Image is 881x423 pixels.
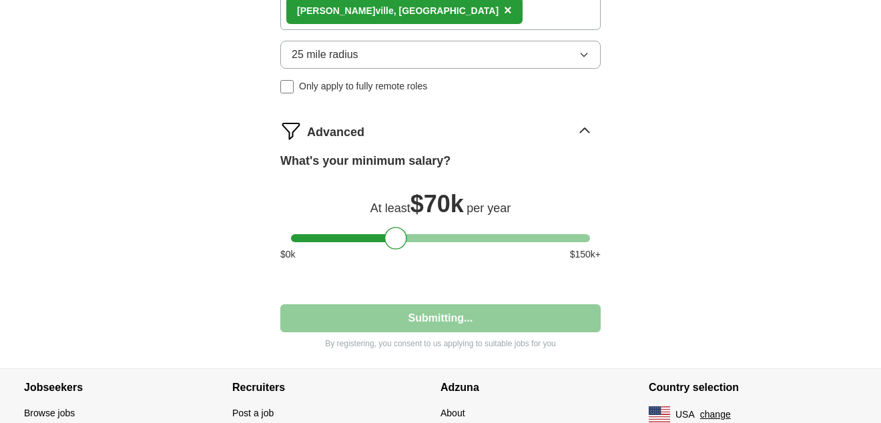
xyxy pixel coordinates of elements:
strong: [PERSON_NAME] [297,5,375,16]
img: filter [280,120,302,141]
span: $ 70k [410,190,464,218]
a: Post a job [232,408,274,418]
h4: Country selection [649,369,857,406]
span: per year [467,201,511,215]
a: Browse jobs [24,408,75,418]
span: Advanced [307,123,364,141]
span: $ 0 k [280,248,296,262]
img: US flag [649,406,670,422]
button: Submitting... [280,304,601,332]
span: × [504,3,512,17]
div: ville, [GEOGRAPHIC_DATA] [297,4,499,18]
span: USA [675,408,695,422]
span: 25 mile radius [292,47,358,63]
p: By registering, you consent to us applying to suitable jobs for you [280,338,601,350]
span: Only apply to fully remote roles [299,79,427,93]
button: × [504,1,512,21]
input: Only apply to fully remote roles [280,80,294,93]
span: $ 150 k+ [570,248,601,262]
a: About [441,408,465,418]
button: 25 mile radius [280,41,601,69]
span: At least [370,201,410,215]
label: What's your minimum salary? [280,152,451,170]
button: change [700,408,731,422]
